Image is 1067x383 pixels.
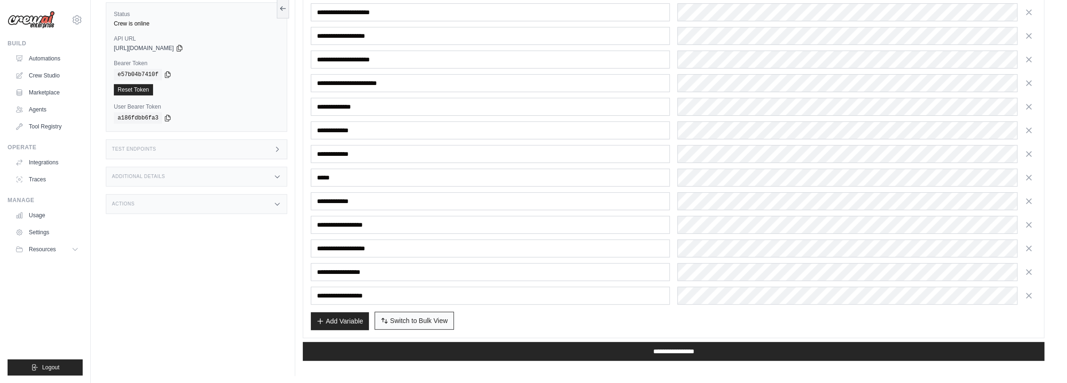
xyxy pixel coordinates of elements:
button: Resources [11,242,83,257]
button: Add Variable [311,312,369,330]
span: Switch to Bulk View [390,316,448,325]
label: Bearer Token [114,60,279,67]
img: Logo [8,11,55,29]
a: Settings [11,225,83,240]
span: [URL][DOMAIN_NAME] [114,44,174,52]
span: Resources [29,246,56,253]
a: Crew Studio [11,68,83,83]
code: e57b04b7410f [114,69,162,80]
h3: Additional Details [112,174,165,179]
label: Status [114,10,279,18]
label: API URL [114,35,279,43]
a: Automations [11,51,83,66]
h3: Actions [112,201,135,207]
a: Usage [11,208,83,223]
button: Logout [8,359,83,375]
div: Crew is online [114,20,279,27]
a: Traces [11,172,83,187]
h3: Test Endpoints [112,146,156,152]
button: Switch to Bulk View [375,312,454,330]
code: a186fdbb6fa3 [114,112,162,124]
span: Logout [42,364,60,371]
a: Agents [11,102,83,117]
a: Reset Token [114,84,153,95]
a: Tool Registry [11,119,83,134]
div: Build [8,40,83,47]
a: Integrations [11,155,83,170]
a: Marketplace [11,85,83,100]
label: User Bearer Token [114,103,279,111]
div: Operate [8,144,83,151]
div: Manage [8,196,83,204]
